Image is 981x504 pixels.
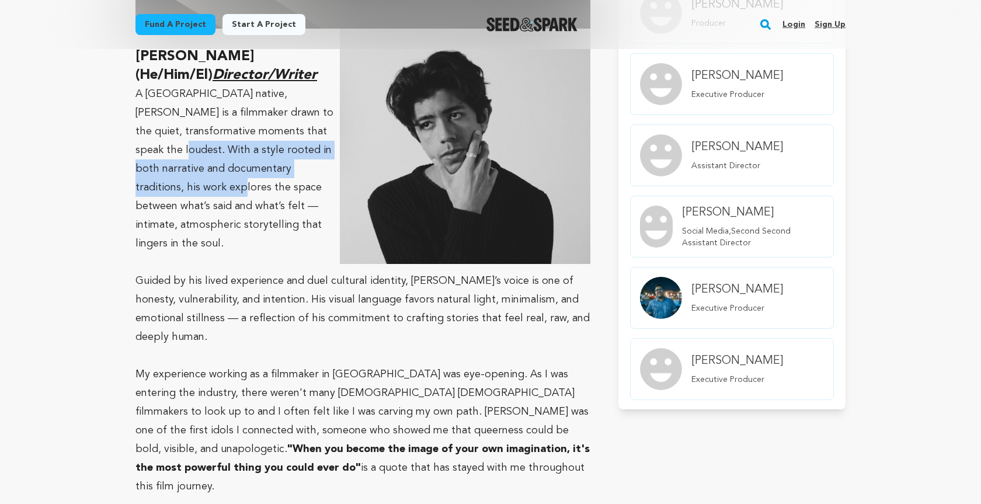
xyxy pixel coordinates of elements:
a: member.name Profile [630,196,834,258]
img: Team Image [640,63,682,105]
img: 1755111493-Bio_Photo.JPG [340,29,590,263]
p: Executive Producer [691,89,783,100]
p: Executive Producer [691,303,783,314]
p: Assistant Director [691,160,783,172]
strong: "When you become the image of your own imagination, it's the most powerful thing you could ever do" [135,444,590,473]
h4: [PERSON_NAME] [691,68,783,84]
img: Team Image [640,277,682,319]
h4: [PERSON_NAME] [691,139,783,155]
img: Team Image [640,134,682,176]
h4: [PERSON_NAME] [691,353,783,369]
p: A [GEOGRAPHIC_DATA] native, [PERSON_NAME] is a filmmaker drawn to the quiet, transformative momen... [135,85,590,253]
p: Social Media,Second Second Assistant Director [682,225,824,249]
p: Guided by his lived experience and duel cultural identity, [PERSON_NAME]’s voice is one of honest... [135,272,590,346]
a: member.name Profile [630,267,834,329]
h4: [PERSON_NAME] [691,281,783,298]
a: Fund a project [135,14,215,35]
u: Director/Writer [213,68,317,82]
p: Executive Producer [691,374,783,385]
img: Seed&Spark Logo Dark Mode [486,18,578,32]
a: Start a project [222,14,305,35]
a: Seed&Spark Homepage [486,18,578,32]
a: Sign up [815,15,846,34]
a: member.name Profile [630,53,834,115]
strong: [PERSON_NAME] (He/Him/El) [135,50,317,82]
h4: [PERSON_NAME] [682,204,824,221]
img: Team Image [640,348,682,390]
a: Login [782,15,805,34]
a: member.name Profile [630,338,834,400]
p: My experience working as a filmmaker in [GEOGRAPHIC_DATA] was eye-opening. As I was entering the ... [135,365,590,496]
img: Team Image [640,206,673,248]
a: member.name Profile [630,124,834,186]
